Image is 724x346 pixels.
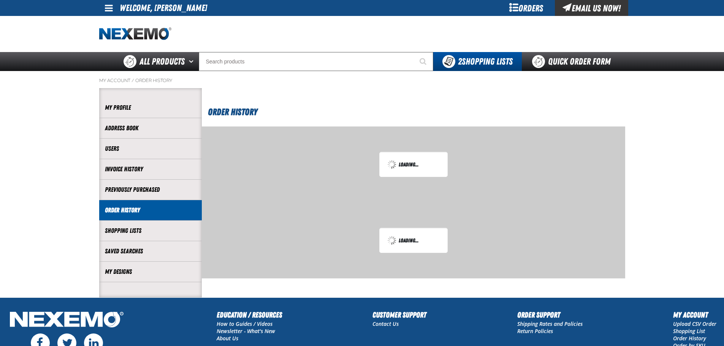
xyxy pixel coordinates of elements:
nav: Breadcrumbs [99,77,625,84]
a: Invoice History [105,165,196,174]
button: Start Searching [414,52,433,71]
a: Contact Us [372,320,399,327]
a: Shipping Rates and Policies [517,320,583,327]
a: Order History [105,206,196,215]
a: My Designs [105,267,196,276]
h2: Order Support [517,309,583,321]
a: Order History [673,335,706,342]
a: Home [99,27,171,41]
span: / [131,77,134,84]
a: Quick Order Form [522,52,625,71]
a: Address Book [105,124,196,133]
a: Upload CSV Order [673,320,716,327]
a: Saved Searches [105,247,196,256]
a: Previously Purchased [105,185,196,194]
a: My Profile [105,103,196,112]
span: All Products [139,55,185,68]
a: About Us [217,335,238,342]
a: How to Guides / Videos [217,320,272,327]
div: Loading... [387,160,440,169]
a: Newsletter - What's New [217,327,275,335]
span: Order History [208,107,257,117]
button: You have 2 Shopping Lists. Open to view details [433,52,522,71]
span: Shopping Lists [458,56,513,67]
h2: Education / Resources [217,309,282,321]
div: Loading... [387,236,440,245]
input: Search [199,52,433,71]
a: Order History [135,77,172,84]
a: Shopping Lists [105,226,196,235]
a: Return Policies [517,327,553,335]
strong: 2 [458,56,462,67]
img: Nexemo Logo [8,309,126,332]
h2: Customer Support [372,309,426,321]
a: Users [105,144,196,153]
a: Shopping List [673,327,705,335]
img: Nexemo logo [99,27,171,41]
h2: My Account [673,309,716,321]
a: My Account [99,77,130,84]
button: Open All Products pages [186,52,199,71]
